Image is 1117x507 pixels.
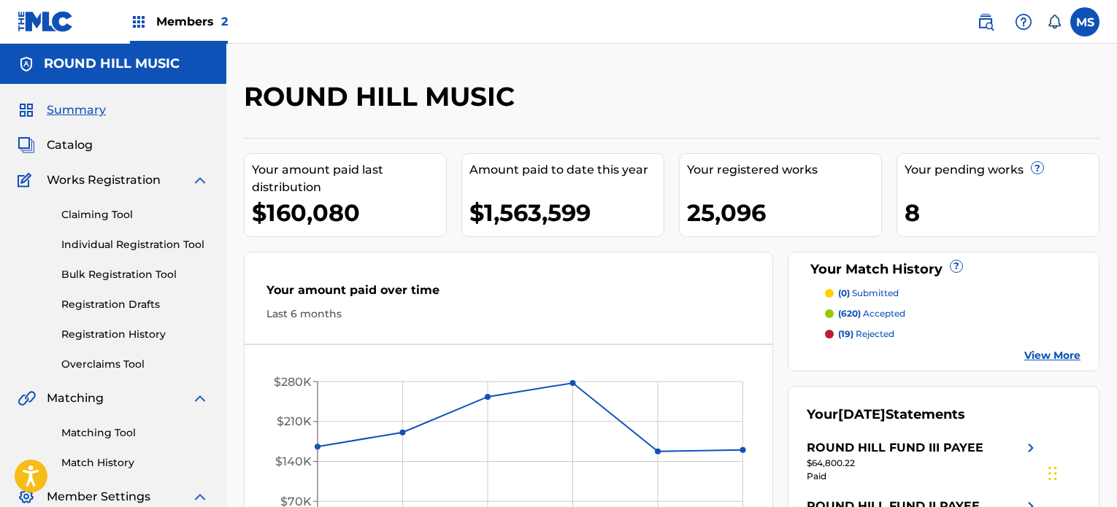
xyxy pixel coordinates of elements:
[825,287,1080,300] a: (0) submitted
[807,260,1080,279] div: Your Match History
[1070,7,1099,36] div: User Menu
[47,171,161,189] span: Works Registration
[61,297,209,312] a: Registration Drafts
[838,308,861,319] span: (620)
[807,439,1040,483] a: ROUND HILL FUND III PAYEEright chevron icon$64,800.22Paid
[1024,348,1080,363] a: View More
[1047,15,1062,29] div: Notifications
[1044,437,1117,507] iframe: Chat Widget
[61,455,209,471] a: Match History
[905,196,1099,229] div: 8
[266,306,751,322] div: Last 6 months
[61,207,209,222] a: Claiming Tool
[47,136,93,154] span: Catalog
[825,307,1080,320] a: (620) accepted
[838,328,894,341] p: rejected
[18,55,35,73] img: Accounts
[18,488,35,506] img: Member Settings
[18,171,37,189] img: Works Registration
[18,11,74,32] img: MLC Logo
[977,13,994,31] img: search
[221,15,228,28] span: 2
[469,161,664,179] div: Amount paid to date this year
[807,470,1040,483] div: Paid
[18,136,93,154] a: CatalogCatalog
[252,196,446,229] div: $160,080
[1009,7,1038,36] div: Help
[838,328,853,339] span: (19)
[244,80,522,113] h2: ROUND HILL MUSIC
[1022,439,1040,457] img: right chevron icon
[971,7,1000,36] a: Public Search
[687,196,881,229] div: 25,096
[44,55,180,72] h5: ROUND HILL MUSIC
[191,488,209,506] img: expand
[1048,452,1057,495] div: Drag
[825,328,1080,341] a: (19) rejected
[838,307,905,320] p: accepted
[156,13,228,30] span: Members
[18,101,35,119] img: Summary
[905,161,1099,179] div: Your pending works
[191,171,209,189] img: expand
[1032,162,1043,174] span: ?
[266,282,751,306] div: Your amount paid over time
[252,161,446,196] div: Your amount paid last distribution
[130,13,147,31] img: Top Rightsholders
[274,375,312,389] tspan: $280K
[47,390,104,407] span: Matching
[1076,311,1117,429] iframe: Resource Center
[838,287,850,298] span: (0)
[18,390,36,407] img: Matching
[838,287,899,300] p: submitted
[277,414,312,428] tspan: $210K
[47,101,106,119] span: Summary
[807,457,1040,470] div: $64,800.22
[951,260,962,272] span: ?
[61,267,209,282] a: Bulk Registration Tool
[275,454,312,468] tspan: $140K
[18,101,106,119] a: SummarySummary
[1015,13,1032,31] img: help
[18,136,35,154] img: Catalog
[61,425,209,441] a: Matching Tool
[807,405,965,425] div: Your Statements
[469,196,664,229] div: $1,563,599
[61,357,209,372] a: Overclaims Tool
[61,327,209,342] a: Registration History
[687,161,881,179] div: Your registered works
[838,406,886,422] span: [DATE]
[61,237,209,252] a: Individual Registration Tool
[807,439,983,457] div: ROUND HILL FUND III PAYEE
[191,390,209,407] img: expand
[47,488,150,506] span: Member Settings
